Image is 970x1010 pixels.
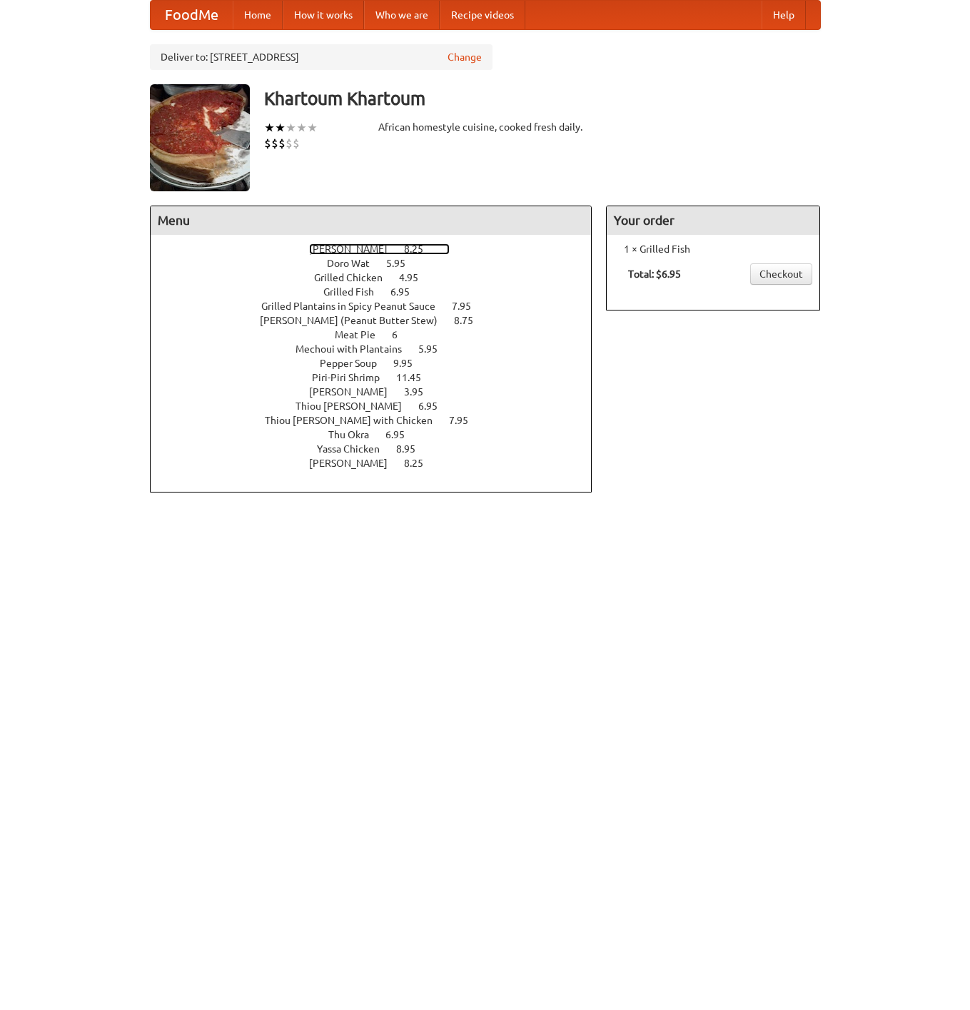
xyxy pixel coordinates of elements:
span: 6.95 [390,286,424,298]
span: 7.95 [452,301,485,312]
a: Pepper Soup 9.95 [320,358,439,369]
a: Meat Pie 6 [335,329,424,340]
span: Meat Pie [335,329,390,340]
h4: Menu [151,206,592,235]
a: FoodMe [151,1,233,29]
span: 5.95 [418,343,452,355]
span: 9.95 [393,358,427,369]
span: Thiou [PERSON_NAME] with Chicken [265,415,447,426]
li: $ [271,136,278,151]
span: [PERSON_NAME] [309,458,402,469]
span: 3.95 [404,386,438,398]
a: Thu Okra 6.95 [328,429,431,440]
li: $ [278,136,286,151]
span: Piri-Piri Shrimp [312,372,394,383]
span: Mechoui with Plantains [295,343,416,355]
span: [PERSON_NAME] (Peanut Butter Stew) [260,315,452,326]
a: Piri-Piri Shrimp 11.45 [312,372,448,383]
span: Grilled Chicken [314,272,397,283]
a: Grilled Fish 6.95 [323,286,436,298]
a: [PERSON_NAME] 3.95 [309,386,450,398]
a: Grilled Plantains in Spicy Peanut Sauce 7.95 [261,301,497,312]
a: Grilled Chicken 4.95 [314,272,445,283]
span: Grilled Fish [323,286,388,298]
span: 8.25 [404,458,438,469]
a: Recipe videos [440,1,525,29]
span: 7.95 [449,415,483,426]
span: 6 [392,329,412,340]
h4: Your order [607,206,819,235]
span: Grilled Plantains in Spicy Peanut Sauce [261,301,450,312]
a: [PERSON_NAME] 8.25 [309,243,450,255]
a: Home [233,1,283,29]
a: Mechoui with Plantains 5.95 [295,343,464,355]
li: $ [286,136,293,151]
li: ★ [307,120,318,136]
a: Doro Wat 5.95 [327,258,432,269]
img: angular.jpg [150,84,250,191]
a: Thiou [PERSON_NAME] with Chicken 7.95 [265,415,495,426]
span: [PERSON_NAME] [309,386,402,398]
a: Who we are [364,1,440,29]
a: [PERSON_NAME] (Peanut Butter Stew) 8.75 [260,315,500,326]
span: 5.95 [386,258,420,269]
a: Thiou [PERSON_NAME] 6.95 [295,400,464,412]
a: Change [448,50,482,64]
div: Deliver to: [STREET_ADDRESS] [150,44,492,70]
span: 8.95 [396,443,430,455]
li: $ [293,136,300,151]
li: ★ [264,120,275,136]
div: African homestyle cuisine, cooked fresh daily. [378,120,592,134]
span: Pepper Soup [320,358,391,369]
a: Checkout [750,263,812,285]
span: 11.45 [396,372,435,383]
li: ★ [296,120,307,136]
span: Thiou [PERSON_NAME] [295,400,416,412]
span: 8.25 [404,243,438,255]
a: Yassa Chicken 8.95 [317,443,442,455]
a: [PERSON_NAME] 8.25 [309,458,450,469]
li: ★ [286,120,296,136]
a: Help [762,1,806,29]
span: 8.75 [454,315,487,326]
span: [PERSON_NAME] [309,243,402,255]
span: Yassa Chicken [317,443,394,455]
span: 6.95 [385,429,419,440]
h3: Khartoum Khartoum [264,84,821,113]
b: Total: $6.95 [628,268,681,280]
li: 1 × Grilled Fish [614,242,812,256]
span: Thu Okra [328,429,383,440]
li: ★ [275,120,286,136]
span: 4.95 [399,272,433,283]
span: 6.95 [418,400,452,412]
span: Doro Wat [327,258,384,269]
li: $ [264,136,271,151]
a: How it works [283,1,364,29]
